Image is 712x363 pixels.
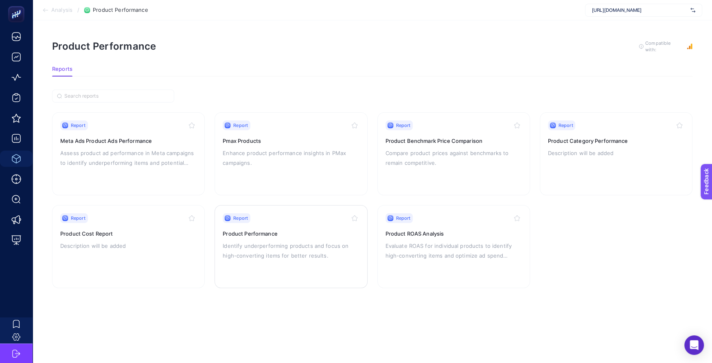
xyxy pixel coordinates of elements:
p: Compare product prices against benchmarks to remain competitive. [386,148,522,168]
span: / [77,7,79,13]
span: Report [233,122,248,129]
span: Compatible with: [645,40,682,53]
a: ReportPmax ProductsEnhance product performance insights in PMax campaigns. [215,112,367,195]
p: Description will be added [60,241,197,251]
p: Description will be added [548,148,684,158]
h3: Pmax Products [223,137,359,145]
button: Reports [52,66,72,77]
a: ReportProduct PerformanceIdentify underperforming products and focus on high-converting items for... [215,205,367,288]
span: Report [233,215,248,221]
span: Report [71,215,85,221]
img: svg%3e [690,6,695,14]
span: Report [71,122,85,129]
h3: Product Cost Report [60,230,197,238]
div: Open Intercom Messenger [684,335,704,355]
a: ReportProduct Cost ReportDescription will be added [52,205,205,288]
span: Feedback [5,2,31,9]
span: Analysis [51,7,72,13]
a: ReportMeta Ads Product Ads PerformanceAssess product ad performance in Meta campaigns to identify... [52,112,205,195]
span: [URL][DOMAIN_NAME] [592,7,687,13]
h3: Product Benchmark Price Comparison [386,137,522,145]
span: Report [396,215,411,221]
span: Reports [52,66,72,72]
a: ReportProduct Benchmark Price ComparisonCompare product prices against benchmarks to remain compe... [377,112,530,195]
span: Report [396,122,411,129]
h3: Product ROAS Analysis [386,230,522,238]
span: Product Performance [93,7,148,13]
p: Assess product ad performance in Meta campaigns to identify underperforming items and potential p... [60,148,197,168]
p: Identify underperforming products and focus on high-converting items for better results. [223,241,359,260]
input: Search [64,93,169,99]
h3: Product Performance [223,230,359,238]
span: Report [559,122,573,129]
h1: Product Performance [52,40,156,52]
h3: Product Category Performance [548,137,684,145]
a: ReportProduct Category PerformanceDescription will be added [540,112,692,195]
p: Evaluate ROAS for individual products to identify high-converting items and optimize ad spend all... [386,241,522,260]
h3: Meta Ads Product Ads Performance [60,137,197,145]
p: Enhance product performance insights in PMax campaigns. [223,148,359,168]
a: ReportProduct ROAS AnalysisEvaluate ROAS for individual products to identify high-converting item... [377,205,530,288]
